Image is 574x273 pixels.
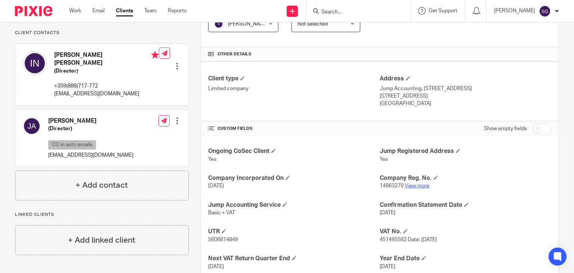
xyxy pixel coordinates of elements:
span: 5606814849 [208,237,238,242]
img: svg%3E [214,19,223,28]
p: [EMAIL_ADDRESS][DOMAIN_NAME] [48,151,133,159]
h4: Jump Registered Address [380,147,551,155]
h4: CUSTOM FIELDS [208,126,380,132]
h4: UTR [208,228,380,236]
span: [DATE] [208,264,224,269]
p: Linked clients [15,212,189,218]
h4: Confirmation Statement Date [380,201,551,209]
h4: [PERSON_NAME] [48,117,133,125]
span: Other details [217,51,251,57]
p: Jump Accounting, [STREET_ADDRESS] [380,85,551,92]
h4: + Add linked client [68,234,135,246]
a: Clients [116,7,133,15]
p: [STREET_ADDRESS] [380,92,551,100]
a: Email [92,7,105,15]
h4: Year End Date [380,255,551,263]
a: Work [69,7,81,15]
span: [DATE] [380,264,395,269]
h4: Ongoing CoSec Client [208,147,380,155]
p: +359(886)717-772 [54,82,159,90]
h5: (Director) [48,125,133,132]
span: [DATE] [208,183,224,188]
p: [GEOGRAPHIC_DATA] [380,100,551,107]
h4: Next VAT Return Quarter End [208,255,380,263]
input: Search [321,9,388,16]
p: Limited company [208,85,380,92]
a: Reports [168,7,186,15]
span: [DATE] [380,210,395,215]
label: Show empty fields [484,125,527,132]
p: [PERSON_NAME] [494,7,535,15]
span: Not selected [297,21,328,27]
p: CC in auto emails [48,140,96,150]
h4: + Add contact [75,180,128,191]
img: Pixie [15,6,52,16]
span: 451495582 Date: [DATE] [380,237,437,242]
span: [PERSON_NAME] K V [228,21,278,27]
a: View more [405,183,429,188]
span: Yes [208,157,216,162]
img: svg%3E [539,5,551,17]
h4: [PERSON_NAME] [PERSON_NAME] [54,51,159,67]
h5: (Director) [54,67,159,75]
p: [EMAIL_ADDRESS][DOMAIN_NAME] [54,90,159,98]
span: Basic + VAT [208,210,235,215]
h4: Company Reg. No. [380,174,551,182]
h4: Client type [208,75,380,83]
i: Primary [151,51,159,59]
img: svg%3E [23,117,41,135]
h4: VAT No. [380,228,551,236]
h4: Jump Accounting Service [208,201,380,209]
h4: Company Incorporated On [208,174,380,182]
img: svg%3E [23,51,47,75]
h4: Address [380,75,551,83]
span: Yes [380,157,388,162]
a: Team [144,7,157,15]
p: Client contacts [15,30,189,36]
span: 14863279 [380,183,404,188]
span: Get Support [429,8,457,13]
